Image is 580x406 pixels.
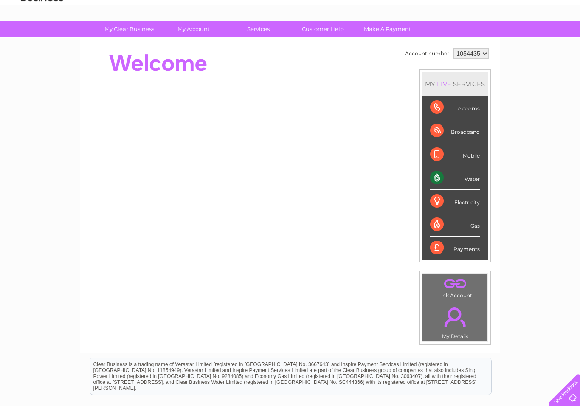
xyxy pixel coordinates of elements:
a: . [425,302,485,332]
a: . [425,276,485,291]
a: Make A Payment [352,21,422,37]
a: 0333 014 3131 [420,4,479,15]
a: Log out [552,36,572,42]
a: My Account [159,21,229,37]
div: Water [430,166,480,190]
div: Electricity [430,190,480,213]
div: Mobile [430,143,480,166]
a: Telecoms [476,36,501,42]
a: Energy [452,36,470,42]
div: Broadband [430,119,480,143]
img: logo.png [20,22,64,48]
div: LIVE [435,80,453,88]
a: My Clear Business [94,21,164,37]
a: Customer Help [288,21,358,37]
div: Telecoms [430,96,480,119]
div: Payments [430,237,480,259]
a: Blog [506,36,518,42]
td: Account number [403,46,451,61]
a: Services [223,21,293,37]
a: Water [431,36,447,42]
td: Link Account [422,274,488,301]
div: Gas [430,213,480,237]
div: MY SERVICES [422,72,488,96]
div: Clear Business is a trading name of Verastar Limited (registered in [GEOGRAPHIC_DATA] No. 3667643... [90,5,491,41]
a: Contact [524,36,544,42]
td: My Details [422,300,488,342]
